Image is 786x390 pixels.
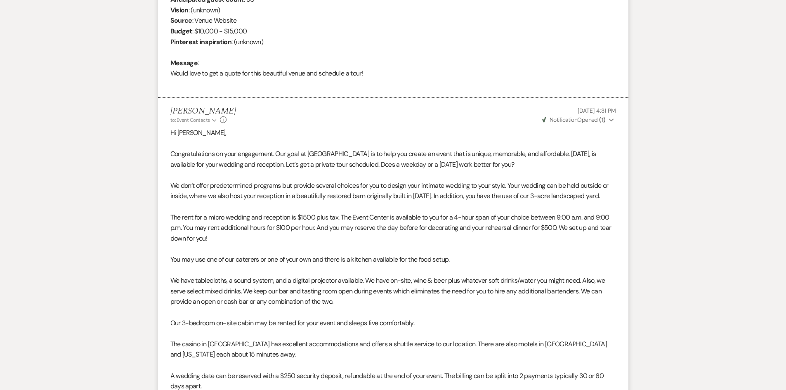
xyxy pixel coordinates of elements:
span: to: Event Contacts [170,117,210,123]
span: [DATE] 4:31 PM [578,107,616,114]
span: Notification [550,116,577,123]
button: to: Event Contacts [170,116,218,124]
span: We don’t offer predetermined programs but provide several choices for you to design your intimate... [170,181,609,201]
b: Vision [170,6,189,14]
b: Budget [170,27,192,35]
h5: [PERSON_NAME] [170,106,236,116]
b: Pinterest inspiration [170,38,232,46]
span: Opened [542,116,606,123]
span: Congratulations on your engagement. Our goal at [GEOGRAPHIC_DATA] is to help you create an event ... [170,149,596,169]
button: NotificationOpened (1) [541,116,616,124]
span: The casino in [GEOGRAPHIC_DATA] has excellent accommodations and offers a shuttle service to our ... [170,340,607,359]
b: Source [170,16,192,25]
span: You may use one of our caterers or one of your own and there is a kitchen available for the food ... [170,255,450,264]
b: Message [170,59,198,67]
span: The rent for a micro wedding and reception is $1500 plus tax. The Event Center is available to yo... [170,213,611,243]
strong: ( 1 ) [599,116,605,123]
span: Our 3-bedroom on-site cabin may be rented for your event and sleeps five comfortably. [170,319,415,327]
span: We have tablecloths, a sound system, and a digital projector available. We have on-site, wine & b... [170,276,605,306]
span: Hi [PERSON_NAME], [170,128,227,137]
